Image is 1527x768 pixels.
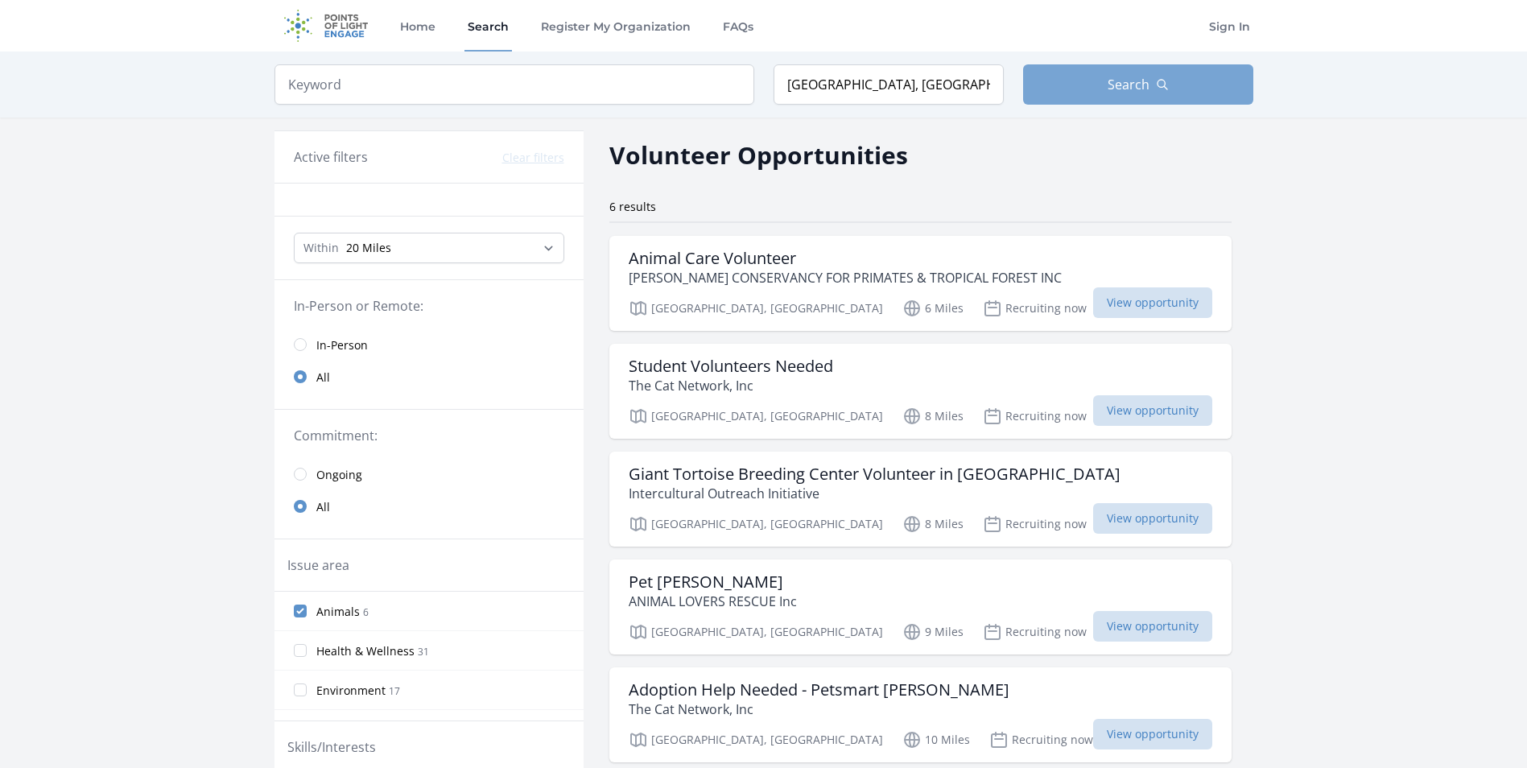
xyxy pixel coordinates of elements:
span: In-Person [316,337,368,353]
span: Search [1108,75,1149,94]
p: [GEOGRAPHIC_DATA], [GEOGRAPHIC_DATA] [629,299,883,318]
legend: In-Person or Remote: [294,296,564,316]
p: Intercultural Outreach Initiative [629,484,1120,503]
input: Location [774,64,1004,105]
a: All [274,490,584,522]
button: Search [1023,64,1253,105]
p: The Cat Network, Inc [629,700,1009,719]
input: Keyword [274,64,754,105]
span: View opportunity [1093,503,1212,534]
input: Environment 17 [294,683,307,696]
h3: Giant Tortoise Breeding Center Volunteer in [GEOGRAPHIC_DATA] [629,465,1120,484]
span: 6 [363,605,369,619]
p: 6 Miles [902,299,964,318]
p: 8 Miles [902,407,964,426]
select: Search Radius [294,233,564,263]
p: 10 Miles [902,730,970,749]
p: 9 Miles [902,622,964,642]
legend: Commitment: [294,426,564,445]
p: The Cat Network, Inc [629,376,833,395]
span: Animals [316,604,360,620]
legend: Issue area [287,555,349,575]
h3: Adoption Help Needed - Petsmart [PERSON_NAME] [629,680,1009,700]
span: View opportunity [1093,287,1212,318]
p: 8 Miles [902,514,964,534]
p: [GEOGRAPHIC_DATA], [GEOGRAPHIC_DATA] [629,514,883,534]
a: Animal Care Volunteer [PERSON_NAME] CONSERVANCY FOR PRIMATES & TROPICAL FOREST INC [GEOGRAPHIC_DA... [609,236,1232,331]
a: All [274,361,584,393]
h3: Pet [PERSON_NAME] [629,572,797,592]
span: View opportunity [1093,719,1212,749]
a: Adoption Help Needed - Petsmart [PERSON_NAME] The Cat Network, Inc [GEOGRAPHIC_DATA], [GEOGRAPHIC... [609,667,1232,762]
p: ANIMAL LOVERS RESCUE Inc [629,592,797,611]
input: Animals 6 [294,605,307,617]
p: Recruiting now [983,407,1087,426]
legend: Skills/Interests [287,737,376,757]
a: Giant Tortoise Breeding Center Volunteer in [GEOGRAPHIC_DATA] Intercultural Outreach Initiative [... [609,452,1232,547]
p: Recruiting now [983,299,1087,318]
a: In-Person [274,328,584,361]
button: Clear filters [502,150,564,166]
a: Pet [PERSON_NAME] ANIMAL LOVERS RESCUE Inc [GEOGRAPHIC_DATA], [GEOGRAPHIC_DATA] 9 Miles Recruitin... [609,559,1232,654]
a: Ongoing [274,458,584,490]
span: Health & Wellness [316,643,415,659]
span: 17 [389,684,400,698]
span: All [316,499,330,515]
span: View opportunity [1093,395,1212,426]
p: Recruiting now [989,730,1093,749]
p: [PERSON_NAME] CONSERVANCY FOR PRIMATES & TROPICAL FOREST INC [629,268,1062,287]
input: Health & Wellness 31 [294,644,307,657]
h2: Volunteer Opportunities [609,137,908,173]
a: Student Volunteers Needed The Cat Network, Inc [GEOGRAPHIC_DATA], [GEOGRAPHIC_DATA] 8 Miles Recru... [609,344,1232,439]
span: 6 results [609,199,656,214]
h3: Animal Care Volunteer [629,249,1062,268]
span: View opportunity [1093,611,1212,642]
p: [GEOGRAPHIC_DATA], [GEOGRAPHIC_DATA] [629,622,883,642]
p: [GEOGRAPHIC_DATA], [GEOGRAPHIC_DATA] [629,730,883,749]
h3: Active filters [294,147,368,167]
h3: Student Volunteers Needed [629,357,833,376]
span: Environment [316,683,386,699]
span: All [316,370,330,386]
p: Recruiting now [983,514,1087,534]
p: [GEOGRAPHIC_DATA], [GEOGRAPHIC_DATA] [629,407,883,426]
span: 31 [418,645,429,659]
p: Recruiting now [983,622,1087,642]
span: Ongoing [316,467,362,483]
